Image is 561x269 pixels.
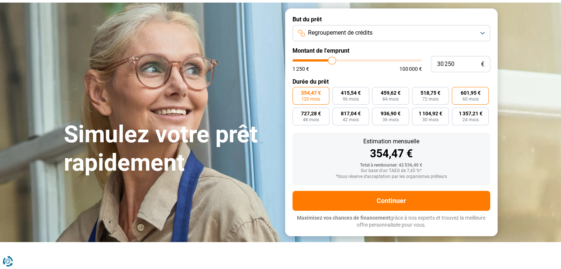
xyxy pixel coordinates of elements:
[292,25,490,41] button: Regroupement de crédits
[64,120,276,177] h1: Simulez votre prêt rapidement
[292,214,490,229] p: grâce à nos experts et trouvez la meilleure offre personnalisée pour vous.
[422,118,439,122] span: 30 mois
[303,118,319,122] span: 48 mois
[382,97,399,101] span: 84 mois
[341,111,361,116] span: 817,04 €
[301,90,321,95] span: 354,47 €
[292,47,490,54] label: Montant de l'emprunt
[292,66,309,71] span: 1 250 €
[292,16,490,23] label: But du prêt
[343,97,359,101] span: 96 mois
[381,111,401,116] span: 936,90 €
[298,174,484,179] div: *Sous réserve d'acceptation par les organismes prêteurs
[458,111,482,116] span: 1 357,21 €
[341,90,361,95] span: 415,54 €
[419,111,442,116] span: 1 104,92 €
[420,90,440,95] span: 518,75 €
[298,139,484,144] div: Estimation mensuelle
[298,168,484,174] div: Sur base d'un TAEG de 7,45 %*
[308,29,373,37] span: Regroupement de crédits
[292,78,490,85] label: Durée du prêt
[422,97,439,101] span: 72 mois
[381,90,401,95] span: 459,62 €
[481,61,484,67] span: €
[460,90,480,95] span: 601,95 €
[343,118,359,122] span: 42 mois
[301,97,320,101] span: 120 mois
[297,215,390,221] span: Maximisez vos chances de financement
[462,97,478,101] span: 60 mois
[298,163,484,168] div: Total à rembourser: 42 536,40 €
[298,148,484,159] div: 354,47 €
[382,118,399,122] span: 36 mois
[462,118,478,122] span: 24 mois
[292,191,490,211] button: Continuer
[399,66,422,71] span: 100 000 €
[301,111,321,116] span: 727,28 €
